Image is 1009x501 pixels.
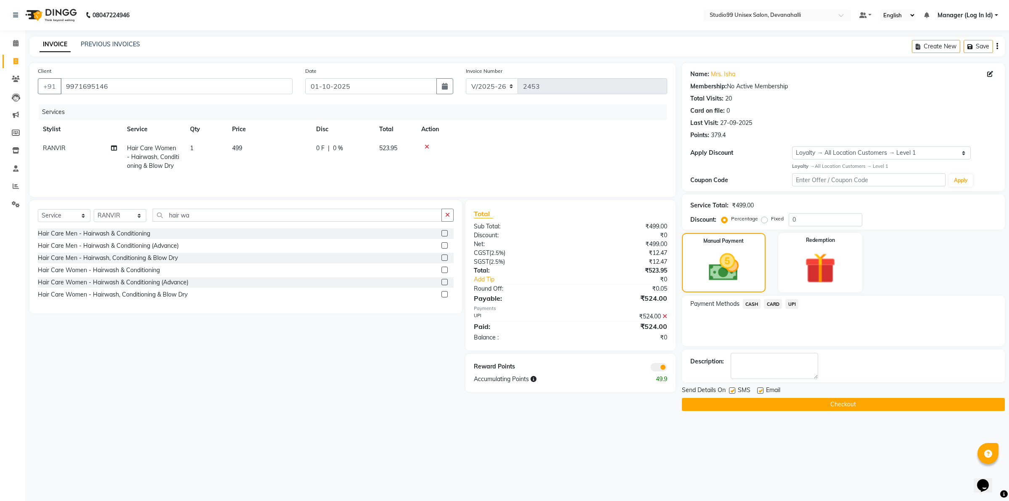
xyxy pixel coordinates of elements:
div: 0 [726,106,730,115]
strong: Loyalty → [792,163,814,169]
span: 2.5% [491,258,503,265]
span: | [328,144,330,153]
input: Search or Scan [153,209,442,222]
div: Apply Discount [690,148,792,157]
th: Action [416,120,667,139]
button: Checkout [682,398,1005,411]
div: ₹499.00 [732,201,754,210]
div: 27-09-2025 [720,119,752,127]
input: Search by Name/Mobile/Email/Code [61,78,293,94]
div: Hair Care Women - Hairwash, Conditioning & Blow Dry [38,290,188,299]
span: CARD [764,299,782,309]
div: UPI [468,312,571,321]
th: Stylist [38,120,122,139]
span: 0 % [333,144,343,153]
button: Create New [912,40,960,53]
div: Discount: [690,215,716,224]
span: Total [474,209,493,218]
div: Card on file: [690,106,725,115]
div: 49.9 [622,375,673,384]
div: All Location Customers → Level 1 [792,163,996,170]
th: Service [122,120,185,139]
b: 08047224946 [92,3,129,27]
label: Fixed [771,215,784,223]
label: Client [38,67,51,75]
th: Qty [185,120,227,139]
span: Hair Care Women - Hairwash, Conditioning & Blow Dry [127,144,179,170]
label: Date [305,67,317,75]
span: SMS [738,386,750,396]
div: Total: [468,266,571,275]
button: +91 [38,78,61,94]
span: 2.5% [491,249,504,256]
div: Service Total: [690,201,729,210]
img: logo [21,3,79,27]
span: CGST [474,249,489,257]
div: 20 [725,94,732,103]
div: Paid: [468,321,571,331]
a: Add Tip [468,275,587,284]
span: RANVIR [43,144,66,152]
div: ₹12.47 [571,249,674,257]
div: ₹0 [571,231,674,240]
div: Last Visit: [690,119,718,127]
div: ₹0 [571,333,674,342]
div: Hair Care Men - Hairwash & Conditioning [38,229,150,238]
span: Email [766,386,780,396]
div: Services [39,104,674,120]
div: 379.4 [711,131,726,140]
div: ( ) [468,257,571,266]
div: Sub Total: [468,222,571,231]
div: ₹0.05 [571,284,674,293]
div: Round Off: [468,284,571,293]
span: Send Details On [682,386,726,396]
button: Apply [949,174,973,187]
div: Membership: [690,82,727,91]
a: Mrs. Isha [711,70,735,79]
div: Payable: [468,293,571,303]
div: Hair Care Women - Hairwash & Conditioning (Advance) [38,278,188,287]
span: 523.95 [379,144,397,152]
div: Coupon Code [690,176,792,185]
th: Total [374,120,416,139]
div: ₹524.00 [571,312,674,321]
div: Accumulating Points [468,375,622,384]
div: Balance : [468,333,571,342]
span: SGST [474,258,489,265]
div: ₹12.47 [571,257,674,266]
div: Hair Care Women - Hairwash & Conditioning [38,266,160,275]
div: ₹0 [588,275,674,284]
div: ( ) [468,249,571,257]
div: Discount: [468,231,571,240]
iframe: chat widget [974,467,1001,493]
div: ₹499.00 [571,222,674,231]
div: Points: [690,131,709,140]
th: Price [227,120,311,139]
div: ₹524.00 [571,293,674,303]
span: Manager (Log In Id) [938,11,993,20]
a: PREVIOUS INVOICES [81,40,140,48]
img: _gift.svg [795,249,845,288]
div: No Active Membership [690,82,996,91]
div: Payments [474,305,667,312]
div: Reward Points [468,362,571,371]
div: Hair Care Men - Hairwash, Conditioning & Blow Dry [38,254,178,262]
div: Description: [690,357,724,366]
span: CASH [743,299,761,309]
div: ₹524.00 [571,321,674,331]
input: Enter Offer / Coupon Code [792,173,945,186]
div: Total Visits: [690,94,724,103]
div: ₹499.00 [571,240,674,249]
label: Redemption [806,236,835,244]
a: INVOICE [40,37,71,52]
span: Payment Methods [690,300,740,308]
span: 0 F [316,144,325,153]
span: UPI [785,299,798,309]
th: Disc [311,120,374,139]
button: Save [964,40,993,53]
div: Net: [468,240,571,249]
div: ₹523.95 [571,266,674,275]
span: 1 [190,144,193,152]
img: _cash.svg [699,250,748,285]
label: Invoice Number [466,67,502,75]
